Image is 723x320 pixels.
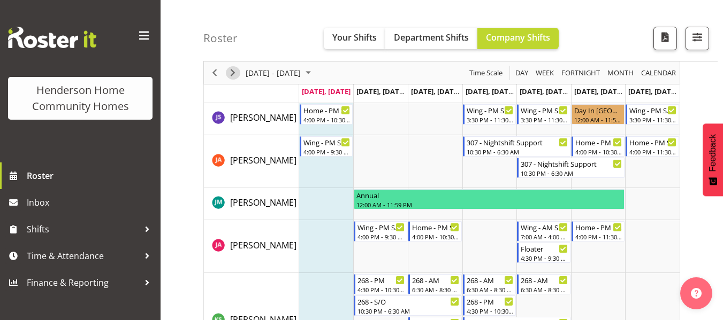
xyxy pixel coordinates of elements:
div: 4:00 PM - 11:30 PM [629,147,676,156]
button: Timeline Month [606,66,636,80]
div: 10:30 PM - 6:30 AM [467,147,568,156]
span: Week [535,66,555,80]
td: Julius Antonio resource [204,220,299,273]
div: Home - PM Support 2 [575,137,622,147]
img: help-xxl-2.png [691,288,702,299]
div: 3:30 PM - 11:30 PM [521,115,568,124]
div: 268 - AM [467,275,514,285]
span: [DATE], [DATE] [302,87,351,96]
div: 307 - Nightshift Support [467,137,568,147]
div: Previous [206,61,224,84]
button: Download a PDF of the roster according to the set date range. [653,27,677,50]
span: [DATE], [DATE] [466,87,514,96]
div: 6:30 AM - 8:30 AM [521,285,568,294]
div: Day In [GEOGRAPHIC_DATA] [574,105,622,115]
button: Filter Shifts [686,27,709,50]
div: 307 - Nightshift Support [521,158,622,169]
span: Department Shifts [394,32,469,43]
div: Janeth Sison"s event - Wing - PM Support 1 Begin From Thursday, September 4, 2025 at 3:30:00 PM G... [463,104,516,124]
div: Home - PM Support 2 [303,105,351,115]
div: Next [224,61,242,84]
div: 3:30 PM - 11:30 PM [629,115,676,124]
span: [PERSON_NAME] [230,197,296,208]
button: Timeline Week [534,66,556,80]
button: Your Shifts [324,28,385,49]
span: Day [514,66,529,80]
div: Annual [356,190,622,200]
span: [DATE], [DATE] [356,87,405,96]
button: Month [640,66,678,80]
div: Wing - PM Support 2 [357,222,405,232]
span: Feedback [708,134,718,171]
a: [PERSON_NAME] [230,196,296,209]
button: Fortnight [560,66,602,80]
div: 3:30 PM - 11:30 PM [467,115,514,124]
span: [PERSON_NAME] [230,239,296,251]
button: Feedback - Show survey [703,123,723,196]
a: [PERSON_NAME] [230,111,296,124]
div: Julius Antonio"s event - Floater Begin From Friday, September 5, 2025 at 4:30:00 PM GMT+12:00 End... [517,243,570,263]
button: Department Shifts [385,28,477,49]
span: calendar [640,66,677,80]
div: Wing - PM Support 1 [629,105,676,115]
div: Wing - PM Support 2 [303,137,351,147]
div: Jess Aracan"s event - 307 - Nightshift Support Begin From Thursday, September 4, 2025 at 10:30:00... [463,136,570,157]
div: Wing - AM Support 2 [521,222,568,232]
div: Janeth Sison"s event - Wing - PM Support 1 Begin From Sunday, September 7, 2025 at 3:30:00 PM GMT... [626,104,679,124]
a: [PERSON_NAME] [230,239,296,252]
span: [DATE], [DATE] [628,87,677,96]
div: 268 - PM [467,296,514,307]
img: Rosterit website logo [8,27,96,48]
div: 4:00 PM - 10:30 PM [412,232,459,241]
div: 4:00 PM - 10:30 PM [575,147,622,156]
div: Julius Antonio"s event - Wing - PM Support 2 Begin From Tuesday, September 2, 2025 at 4:00:00 PM ... [354,221,407,241]
div: Janeth Sison"s event - Day In Lieu Begin From Saturday, September 6, 2025 at 12:00:00 AM GMT+12:0... [572,104,625,124]
div: 10:30 PM - 6:30 AM [521,169,622,177]
div: 12:00 AM - 11:59 PM [574,115,622,124]
div: 268 - AM [521,275,568,285]
span: Time & Attendance [27,248,139,264]
div: Jess Aracan"s event - Home - PM Support 1 (Sat/Sun) Begin From Sunday, September 7, 2025 at 4:00:... [626,136,679,157]
div: Katrina Shaw"s event - 268 - AM Begin From Friday, September 5, 2025 at 6:30:00 AM GMT+12:00 Ends... [517,274,570,294]
div: Jess Aracan"s event - 307 - Nightshift Support Begin From Friday, September 5, 2025 at 10:30:00 P... [517,158,625,178]
span: Inbox [27,194,155,210]
span: Shifts [27,221,139,237]
div: 268 - S/O [357,296,459,307]
span: Company Shifts [486,32,550,43]
span: Finance & Reporting [27,275,139,291]
button: Next [226,66,240,80]
h4: Roster [203,32,238,44]
div: Wing - PM Support 1 [521,105,568,115]
div: Henderson Home Community Homes [19,82,142,114]
span: [DATE], [DATE] [411,87,460,96]
button: Timeline Day [514,66,530,80]
div: Home - PM Support 2 [412,222,459,232]
div: 12:00 AM - 11:59 PM [356,200,622,209]
div: 10:30 PM - 6:30 AM [357,307,459,315]
div: 268 - AM [412,275,459,285]
div: Home - PM Support 1 (Sat/Sun) [629,137,676,147]
span: Your Shifts [332,32,377,43]
div: 7:00 AM - 4:00 PM [521,232,568,241]
button: September 01 - 07, 2025 [244,66,316,80]
div: Katrina Shaw"s event - 268 - AM Begin From Thursday, September 4, 2025 at 6:30:00 AM GMT+12:00 En... [463,274,516,294]
button: Previous [208,66,222,80]
td: Janeth Sison resource [204,103,299,135]
div: 4:30 PM - 10:30 PM [467,307,514,315]
button: Company Shifts [477,28,559,49]
button: Time Scale [468,66,505,80]
a: [PERSON_NAME] [230,154,296,167]
div: Home - PM Support 1 (Sat/Sun) [575,222,622,232]
div: Floater [521,243,568,254]
div: Janeth Sison"s event - Wing - PM Support 1 Begin From Friday, September 5, 2025 at 3:30:00 PM GMT... [517,104,570,124]
span: Month [606,66,635,80]
span: [DATE], [DATE] [574,87,623,96]
div: Jess Aracan"s event - Wing - PM Support 2 Begin From Monday, September 1, 2025 at 4:00:00 PM GMT+... [300,136,353,157]
div: Janeth Sison"s event - Home - PM Support 2 Begin From Monday, September 1, 2025 at 4:00:00 PM GMT... [300,104,353,124]
div: Julius Antonio"s event - Wing - AM Support 2 Begin From Friday, September 5, 2025 at 7:00:00 AM G... [517,221,570,241]
div: 4:00 PM - 9:30 PM [303,147,351,156]
div: 268 - PM [357,275,405,285]
div: 6:30 AM - 8:30 AM [412,285,459,294]
td: Johanna Molina resource [204,188,299,220]
div: 4:30 PM - 10:30 PM [357,285,405,294]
